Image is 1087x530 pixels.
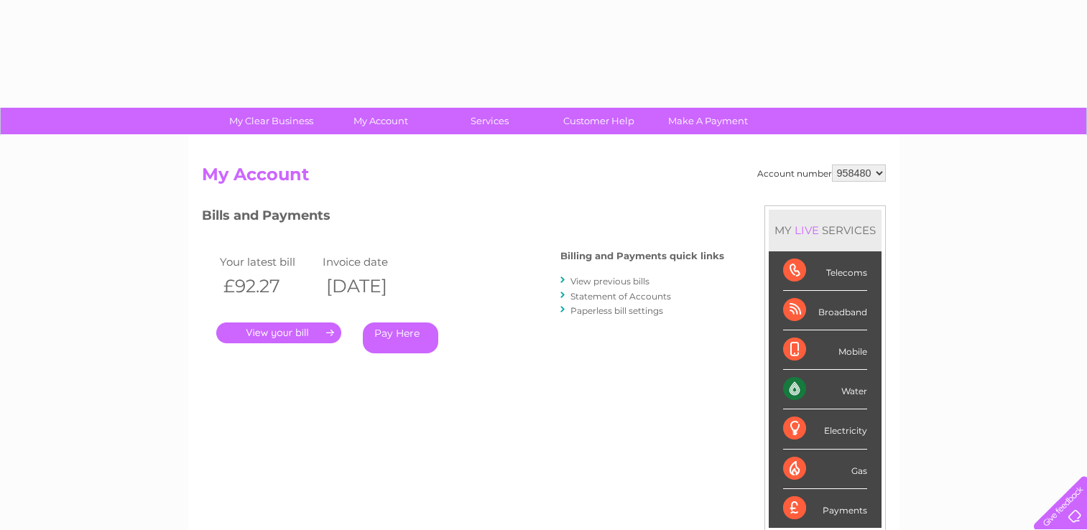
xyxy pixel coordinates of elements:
[363,322,438,353] a: Pay Here
[202,205,724,231] h3: Bills and Payments
[783,370,867,409] div: Water
[783,450,867,489] div: Gas
[430,108,549,134] a: Services
[216,252,320,271] td: Your latest bill
[792,223,822,237] div: LIVE
[216,271,320,301] th: £92.27
[321,108,440,134] a: My Account
[540,108,658,134] a: Customer Help
[757,164,886,182] div: Account number
[769,210,882,251] div: MY SERVICES
[212,108,330,134] a: My Clear Business
[202,164,886,192] h2: My Account
[560,251,724,261] h4: Billing and Payments quick links
[319,252,422,271] td: Invoice date
[570,305,663,316] a: Paperless bill settings
[783,330,867,370] div: Mobile
[570,291,671,302] a: Statement of Accounts
[649,108,767,134] a: Make A Payment
[783,251,867,291] div: Telecoms
[783,409,867,449] div: Electricity
[570,276,649,287] a: View previous bills
[783,489,867,528] div: Payments
[216,322,341,343] a: .
[783,291,867,330] div: Broadband
[319,271,422,301] th: [DATE]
